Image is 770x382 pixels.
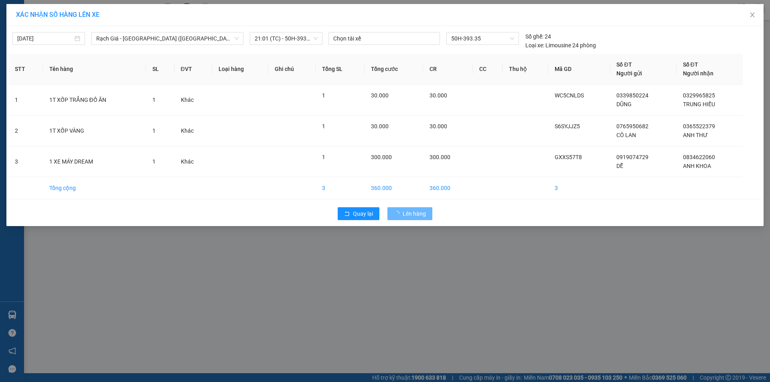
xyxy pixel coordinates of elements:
span: 0765950682 [616,123,648,129]
td: Tổng cộng [43,177,146,199]
span: 30.000 [430,92,447,99]
td: 1T XỐP VÀNG [43,115,146,146]
span: Quay lại [353,209,373,218]
th: Ghi chú [268,54,316,85]
th: Thu hộ [503,54,548,85]
span: Lên hàng [403,209,426,218]
th: Tổng SL [316,54,365,85]
div: Limousine 24 phòng [525,41,596,50]
span: close [749,12,756,18]
th: Loại hàng [212,54,268,85]
span: 0919074729 [616,154,648,160]
span: 0339850224 [616,92,648,99]
td: 1T XỐP TRẮNG ĐỒ ĂN [43,85,146,115]
span: Số ĐT [683,61,698,68]
span: 30.000 [430,123,447,129]
th: ĐVT [174,54,212,85]
span: DŨNG [616,101,632,107]
span: Người gửi [616,70,642,77]
span: GXXS57T8 [555,154,582,160]
span: rollback [344,211,350,217]
span: WC5CNLDS [555,92,584,99]
td: 3 [548,177,610,199]
td: Khác [174,115,212,146]
td: 360.000 [365,177,423,199]
span: loading [394,211,403,216]
td: 1 XE MÁY DREAM [43,146,146,177]
td: 3 [8,146,43,177]
span: CÔ LAN [616,132,636,138]
td: 3 [316,177,365,199]
span: 1 [152,158,156,165]
span: Loại xe: [525,41,544,50]
button: Lên hàng [387,207,432,220]
td: 2 [8,115,43,146]
span: 1 [152,97,156,103]
td: 360.000 [423,177,473,199]
th: Tên hàng [43,54,146,85]
span: Số ghế: [525,32,543,41]
span: 30.000 [371,92,389,99]
th: CC [473,54,503,85]
span: 21:01 (TC) - 50H-393.35 [255,32,318,44]
input: 13/09/2025 [17,34,73,43]
th: STT [8,54,43,85]
span: ANH THƯ [683,132,708,138]
div: 24 [525,32,551,41]
span: Người nhận [683,70,713,77]
span: ANH KHOA [683,163,711,169]
button: Close [741,4,764,26]
span: XÁC NHẬN SỐ HÀNG LÊN XE [16,11,99,18]
span: Số ĐT [616,61,632,68]
span: 0834622060 [683,154,715,160]
th: SL [146,54,174,85]
span: S6SYJJZ5 [555,123,580,129]
span: DỄ [616,163,623,169]
span: 1 [152,127,156,134]
button: rollbackQuay lại [338,207,379,220]
span: Rạch Giá - Sài Gòn (Hàng Hoá) [96,32,239,44]
span: 300.000 [371,154,392,160]
span: 1 [322,92,325,99]
span: 0365522379 [683,123,715,129]
span: 300.000 [430,154,450,160]
th: CR [423,54,473,85]
th: Mã GD [548,54,610,85]
span: TRUNG HIẾU [683,101,715,107]
span: 30.000 [371,123,389,129]
span: 50H-393.35 [451,32,514,44]
span: 1 [322,154,325,160]
span: 0329965825 [683,92,715,99]
td: 1 [8,85,43,115]
td: Khác [174,146,212,177]
span: 1 [322,123,325,129]
span: down [234,36,239,41]
th: Tổng cước [365,54,423,85]
td: Khác [174,85,212,115]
